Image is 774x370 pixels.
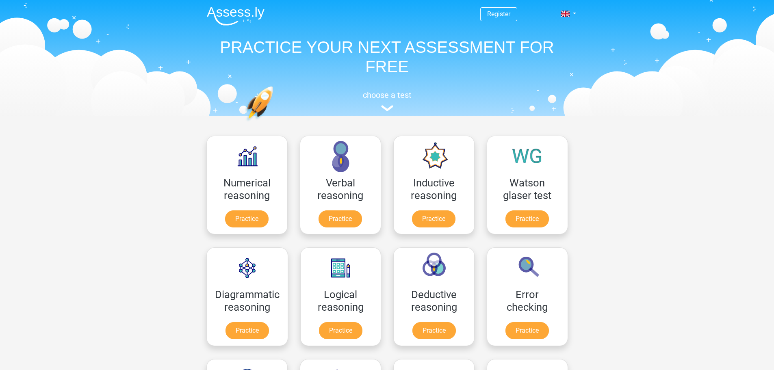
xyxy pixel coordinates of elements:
[319,210,362,227] a: Practice
[505,210,549,227] a: Practice
[200,37,574,76] h1: PRACTICE YOUR NEXT ASSESSMENT FOR FREE
[412,322,456,339] a: Practice
[207,6,265,26] img: Assessly
[245,86,305,160] img: practice
[505,322,549,339] a: Practice
[412,210,455,227] a: Practice
[200,90,574,112] a: choose a test
[200,90,574,100] h5: choose a test
[381,105,393,111] img: assessment
[487,10,510,18] a: Register
[225,210,269,227] a: Practice
[225,322,269,339] a: Practice
[319,322,362,339] a: Practice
